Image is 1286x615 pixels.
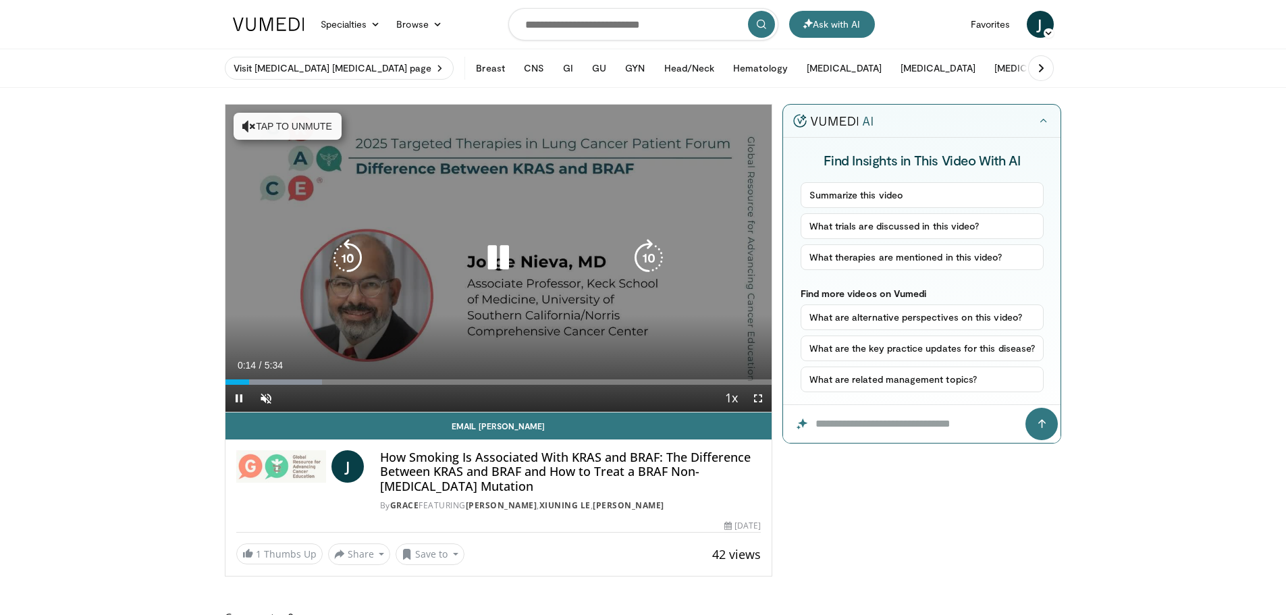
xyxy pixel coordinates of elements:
img: GRACE [236,450,326,483]
span: 1 [256,547,261,560]
a: [PERSON_NAME] [593,500,664,511]
img: VuMedi Logo [233,18,304,31]
button: Hematology [725,55,796,82]
button: What are alternative perspectives on this video? [801,304,1044,330]
h4: Find Insights in This Video With AI [801,151,1044,169]
button: What are the key practice updates for this disease? [801,336,1044,361]
button: What are related management topics? [801,367,1044,392]
button: What therapies are mentioned in this video? [801,244,1044,270]
button: Pause [225,385,252,412]
button: Share [328,543,391,565]
a: 1 Thumbs Up [236,543,323,564]
a: Specialties [313,11,389,38]
a: J [1027,11,1054,38]
button: Unmute [252,385,279,412]
a: Favorites [963,11,1019,38]
button: Save to [396,543,464,565]
button: Summarize this video [801,182,1044,208]
span: 0:14 [238,360,256,371]
button: GYN [617,55,653,82]
div: By FEATURING , , [380,500,761,512]
button: Fullscreen [745,385,772,412]
p: Find more videos on Vumedi [801,288,1044,299]
button: [MEDICAL_DATA] [799,55,890,82]
button: What trials are discussed in this video? [801,213,1044,239]
img: vumedi-ai-logo.v2.svg [793,114,873,128]
button: GI [555,55,581,82]
span: 5:34 [265,360,283,371]
video-js: Video Player [225,105,772,412]
button: Tap to unmute [234,113,342,140]
button: Playback Rate [718,385,745,412]
h4: How Smoking Is Associated With KRAS and BRAF: The Difference Between KRAS and BRAF and How to Tre... [380,450,761,494]
a: GRACE [390,500,419,511]
a: Xiuning Le [539,500,591,511]
button: [MEDICAL_DATA] [986,55,1077,82]
a: [PERSON_NAME] [466,500,537,511]
button: CNS [516,55,552,82]
a: Email [PERSON_NAME] [225,412,772,439]
input: Search topics, interventions [508,8,778,41]
input: Question for the AI [783,405,1061,443]
button: Ask with AI [789,11,875,38]
button: Head/Neck [656,55,723,82]
button: [MEDICAL_DATA] [892,55,984,82]
a: J [331,450,364,483]
a: Visit [MEDICAL_DATA] [MEDICAL_DATA] page [225,57,454,80]
div: Progress Bar [225,379,772,385]
div: [DATE] [724,520,761,532]
a: Browse [388,11,450,38]
button: GU [584,55,614,82]
button: Breast [468,55,512,82]
span: 42 views [712,546,761,562]
span: / [259,360,262,371]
